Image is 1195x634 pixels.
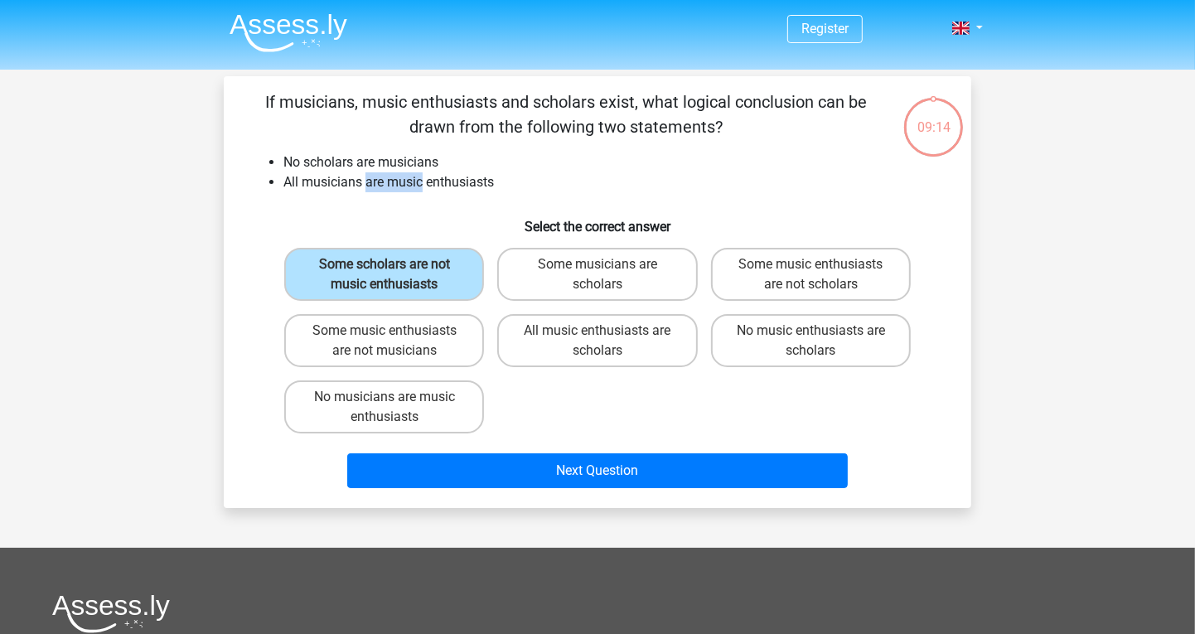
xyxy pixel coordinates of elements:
[497,314,697,367] label: All music enthusiasts are scholars
[347,453,849,488] button: Next Question
[283,152,945,172] li: No scholars are musicians
[711,248,911,301] label: Some music enthusiasts are not scholars
[497,248,697,301] label: Some musicians are scholars
[284,248,484,301] label: Some scholars are not music enthusiasts
[284,314,484,367] label: Some music enthusiasts are not musicians
[284,380,484,433] label: No musicians are music enthusiasts
[52,594,170,633] img: Assessly logo
[250,90,883,139] p: If musicians, music enthusiasts and scholars exist, what logical conclusion can be drawn from the...
[283,172,945,192] li: All musicians are music enthusiasts
[902,96,965,138] div: 09:14
[711,314,911,367] label: No music enthusiasts are scholars
[230,13,347,52] img: Assessly
[250,206,945,235] h6: Select the correct answer
[801,21,849,36] a: Register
